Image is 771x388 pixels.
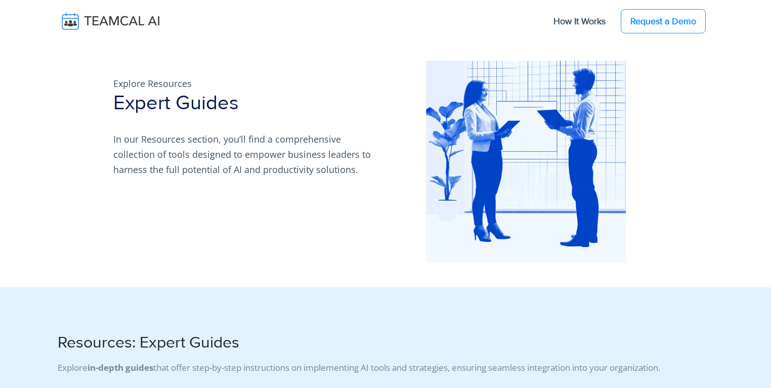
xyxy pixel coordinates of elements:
[113,76,379,91] p: Explore Resources
[88,362,153,373] b: in-depth guides
[543,11,616,32] a: How It Works
[621,9,706,33] a: Request a Demo
[58,357,713,375] p: Explore that offer step-by-step instructions on implementing AI tools and strategies, ensuring se...
[423,61,626,263] img: pic
[58,333,713,353] h2: Resources: Expert Guides
[113,91,379,115] h1: Expert Guides
[113,132,379,177] p: In our Resources section, you’ll find a comprehensive collection of tools designed to empower bus...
